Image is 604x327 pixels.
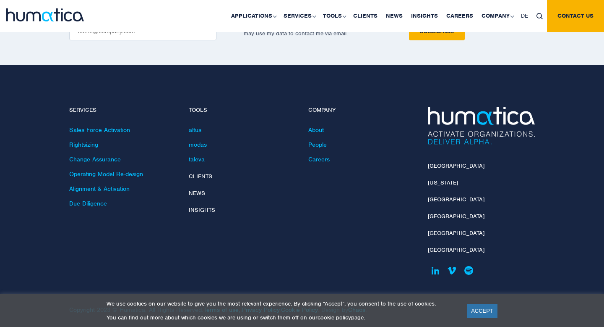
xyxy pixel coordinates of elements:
[521,12,528,19] span: DE
[428,263,443,278] a: Humatica on Linkedin
[189,156,205,163] a: taleva
[428,229,484,237] a: [GEOGRAPHIC_DATA]
[461,263,476,278] a: Humatica on Spotify
[189,126,201,134] a: altus
[69,185,130,193] a: Alignment & Activation
[428,196,484,203] a: [GEOGRAPHIC_DATA]
[467,304,497,318] a: ACCEPT
[6,8,84,21] img: logo
[69,200,107,207] a: Due Diligence
[308,156,330,163] a: Careers
[189,173,212,180] a: Clients
[536,13,543,19] img: search_icon
[428,213,484,220] a: [GEOGRAPHIC_DATA]
[308,141,327,148] a: People
[189,141,207,148] a: modas
[189,107,296,114] h4: Tools
[69,141,98,148] a: Rightsizing
[428,246,484,253] a: [GEOGRAPHIC_DATA]
[69,126,130,134] a: Sales Force Activation
[308,126,324,134] a: About
[107,300,456,307] p: We use cookies on our website to give you the most relevant experience. By clicking “Accept”, you...
[189,206,215,214] a: Insights
[445,263,459,278] a: Humatica on Vimeo
[69,170,143,178] a: Operating Model Re-design
[428,179,458,186] a: [US_STATE]
[69,156,121,163] a: Change Assurance
[428,107,535,145] img: Humatica
[428,162,484,169] a: [GEOGRAPHIC_DATA]
[69,289,415,314] p: Copyright 2023 © Humatica. All Rights Reserved. . . . Design by .
[189,190,205,197] a: News
[107,314,456,321] p: You can find out more about which cookies we are using or switch them off on our page.
[69,107,176,114] h4: Services
[318,314,351,321] a: cookie policy
[308,107,415,114] h4: Company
